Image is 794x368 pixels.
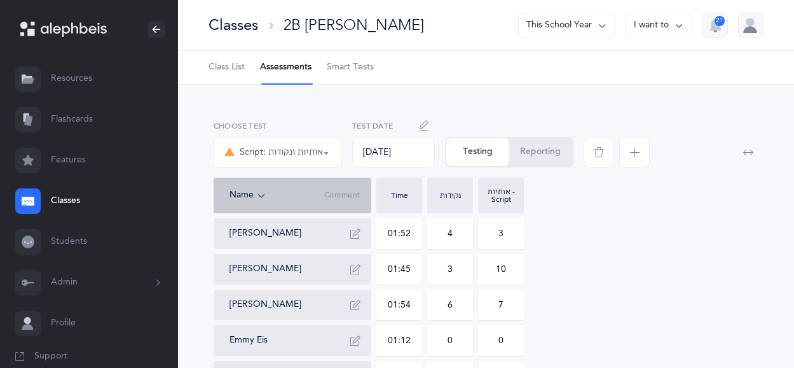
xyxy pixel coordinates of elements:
[715,16,725,26] div: 21
[377,255,421,284] input: MM:SS
[377,290,421,320] input: MM:SS
[229,227,301,240] button: [PERSON_NAME]
[377,219,421,248] input: MM:SS
[34,350,67,363] span: Support
[702,13,728,38] button: 21
[209,15,258,36] div: Classes
[481,188,521,203] div: אותיות - Script
[209,61,245,74] span: Class List
[626,13,692,38] button: I want to
[284,15,424,36] div: 2B [PERSON_NAME]
[324,190,360,201] span: Comment
[518,13,615,38] button: This School Year
[380,192,419,199] div: Time
[327,61,374,74] span: Smart Tests
[214,137,342,167] button: Script: אותיות ונקודות
[229,188,324,202] div: Name
[430,192,470,199] div: נקודות
[214,120,342,132] label: Choose test
[224,145,323,160] div: Script: אותיות ונקודות
[509,138,572,166] button: Reporting
[352,137,434,167] div: [DATE]
[352,120,434,132] label: Test Date
[229,299,301,311] button: [PERSON_NAME]
[377,326,421,355] input: MM:SS
[229,334,268,347] button: Emmy Eis
[229,263,301,276] button: [PERSON_NAME]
